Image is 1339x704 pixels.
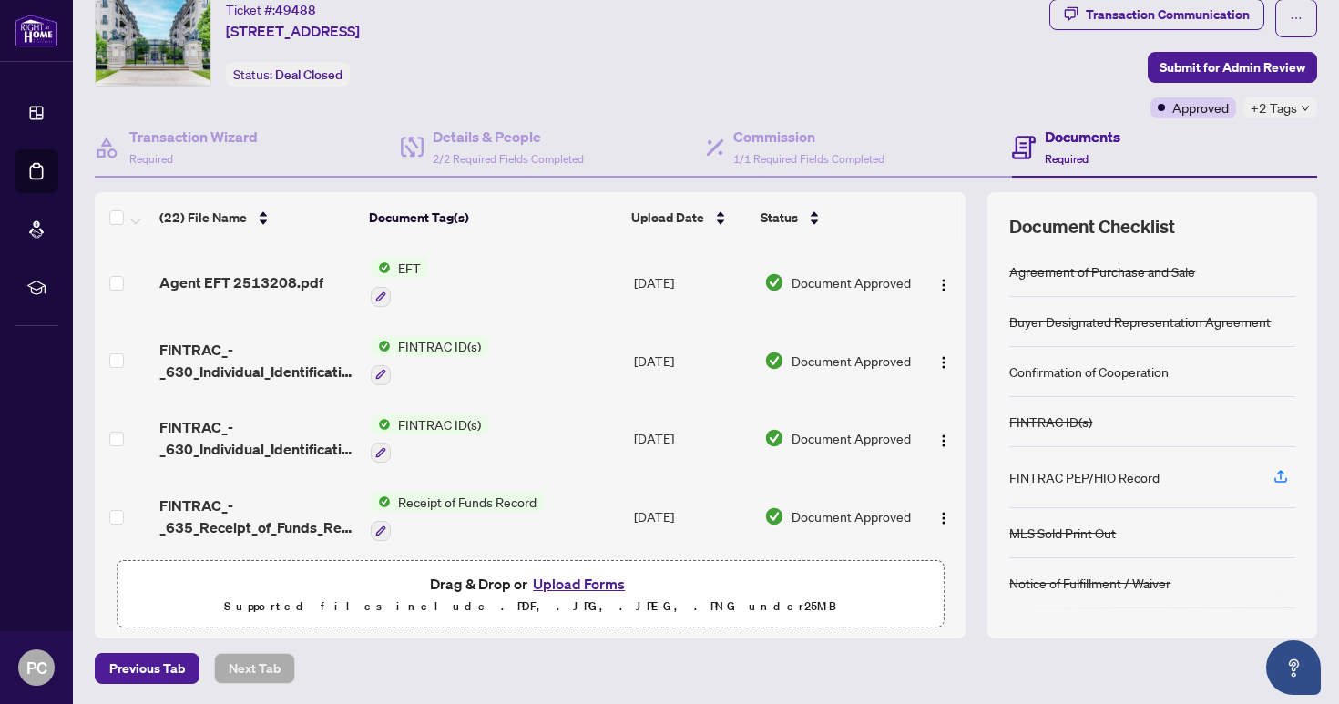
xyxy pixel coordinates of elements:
[929,268,958,297] button: Logo
[391,336,488,356] span: FINTRAC ID(s)
[26,655,47,680] span: PC
[929,346,958,375] button: Logo
[929,502,958,531] button: Logo
[371,414,391,434] img: Status Icon
[764,351,784,371] img: Document Status
[929,423,958,453] button: Logo
[733,152,884,166] span: 1/1 Required Fields Completed
[764,272,784,292] img: Document Status
[128,596,932,617] p: Supported files include .PDF, .JPG, .JPEG, .PNG under 25 MB
[433,152,584,166] span: 2/2 Required Fields Completed
[159,495,355,538] span: FINTRAC_-_635_Receipt_of_Funds_Record_-_PropTx-[PERSON_NAME].pdf
[371,492,544,541] button: Status IconReceipt of Funds Record
[371,492,391,512] img: Status Icon
[1009,467,1160,487] div: FINTRAC PEP/HIO Record
[129,126,258,148] h4: Transaction Wizard
[1160,53,1305,82] span: Submit for Admin Review
[129,152,173,166] span: Required
[733,126,884,148] h4: Commission
[159,208,247,228] span: (22) File Name
[1009,362,1169,382] div: Confirmation of Cooperation
[430,572,630,596] span: Drag & Drop or
[391,492,544,512] span: Receipt of Funds Record
[159,416,355,460] span: FINTRAC_-_630_Individual_Identification_Record__B__-_PropTx-[PERSON_NAME].pdf
[1009,261,1195,281] div: Agreement of Purchase and Sale
[936,434,951,448] img: Logo
[371,258,391,278] img: Status Icon
[753,192,915,243] th: Status
[1172,97,1229,117] span: Approved
[631,208,704,228] span: Upload Date
[15,14,58,47] img: logo
[159,271,323,293] span: Agent EFT 2513208.pdf
[936,278,951,292] img: Logo
[226,20,360,42] span: [STREET_ADDRESS]
[1045,126,1120,148] h4: Documents
[433,126,584,148] h4: Details & People
[275,2,316,18] span: 49488
[627,321,757,400] td: [DATE]
[936,355,951,370] img: Logo
[1251,97,1297,118] span: +2 Tags
[627,400,757,478] td: [DATE]
[159,339,355,383] span: FINTRAC_-_630_Individual_Identification_Record__A__-_PropTx-[PERSON_NAME].pdf
[761,208,798,228] span: Status
[391,258,428,278] span: EFT
[214,653,295,684] button: Next Tab
[527,572,630,596] button: Upload Forms
[95,653,199,684] button: Previous Tab
[627,477,757,556] td: [DATE]
[1009,214,1175,240] span: Document Checklist
[792,428,911,448] span: Document Approved
[1301,104,1310,113] span: down
[1009,412,1092,432] div: FINTRAC ID(s)
[118,561,943,628] span: Drag & Drop orUpload FormsSupported files include .PDF, .JPG, .JPEG, .PNG under25MB
[1290,12,1303,25] span: ellipsis
[391,414,488,434] span: FINTRAC ID(s)
[792,351,911,371] span: Document Approved
[226,62,350,87] div: Status:
[1009,573,1170,593] div: Notice of Fulfillment / Waiver
[1148,52,1317,83] button: Submit for Admin Review
[792,272,911,292] span: Document Approved
[371,336,488,385] button: Status IconFINTRAC ID(s)
[371,414,488,464] button: Status IconFINTRAC ID(s)
[1045,152,1089,166] span: Required
[627,243,757,321] td: [DATE]
[764,428,784,448] img: Document Status
[1009,311,1271,332] div: Buyer Designated Representation Agreement
[792,506,911,526] span: Document Approved
[936,511,951,525] img: Logo
[764,506,784,526] img: Document Status
[371,336,391,356] img: Status Icon
[109,654,185,683] span: Previous Tab
[1266,640,1321,695] button: Open asap
[371,258,428,307] button: Status IconEFT
[624,192,753,243] th: Upload Date
[275,66,342,83] span: Deal Closed
[152,192,362,243] th: (22) File Name
[1009,523,1116,543] div: MLS Sold Print Out
[362,192,624,243] th: Document Tag(s)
